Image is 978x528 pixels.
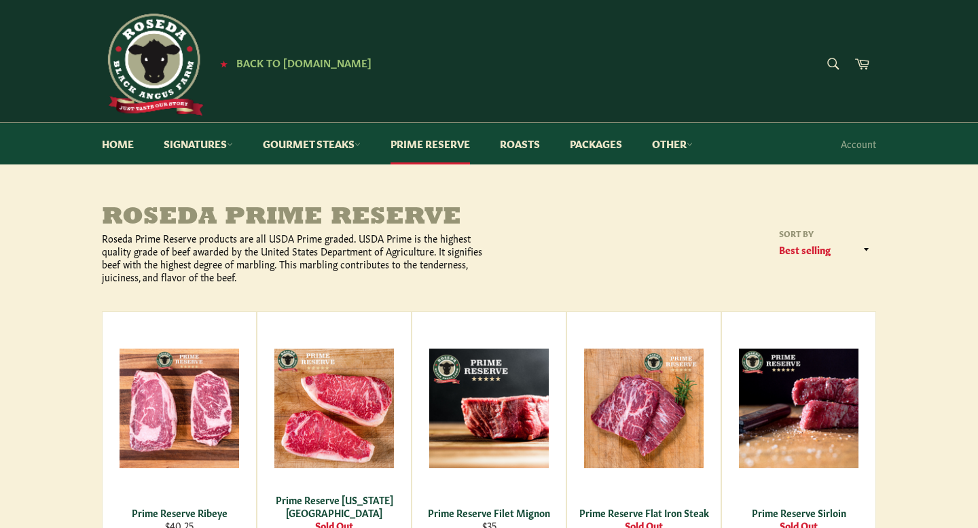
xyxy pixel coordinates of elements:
div: Prime Reserve Sirloin [731,506,867,519]
div: Prime Reserve Ribeye [111,506,248,519]
a: Home [88,123,147,164]
div: Prime Reserve Filet Mignon [421,506,558,519]
h1: Roseda Prime Reserve [102,205,489,232]
p: Roseda Prime Reserve products are all USDA Prime graded. USDA Prime is the highest quality grade ... [102,232,489,284]
a: Gourmet Steaks [249,123,374,164]
span: ★ [220,58,228,69]
a: ★ Back to [DOMAIN_NAME] [213,58,372,69]
label: Sort by [774,228,876,239]
img: Prime Reserve Sirloin [739,349,858,468]
a: Prime Reserve [377,123,484,164]
a: Account [834,124,883,164]
a: Packages [556,123,636,164]
img: Prime Reserve Filet Mignon [429,349,549,468]
img: Prime Reserve New York Strip [274,349,394,468]
img: Prime Reserve Ribeye [120,349,239,468]
img: Roseda Beef [102,14,204,116]
img: Prime Reserve Flat Iron Steak [584,349,704,468]
a: Roasts [486,123,554,164]
div: Prime Reserve Flat Iron Steak [576,506,712,519]
a: Signatures [150,123,247,164]
div: Prime Reserve [US_STATE][GEOGRAPHIC_DATA] [266,493,403,520]
span: Back to [DOMAIN_NAME] [236,55,372,69]
a: Other [638,123,706,164]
